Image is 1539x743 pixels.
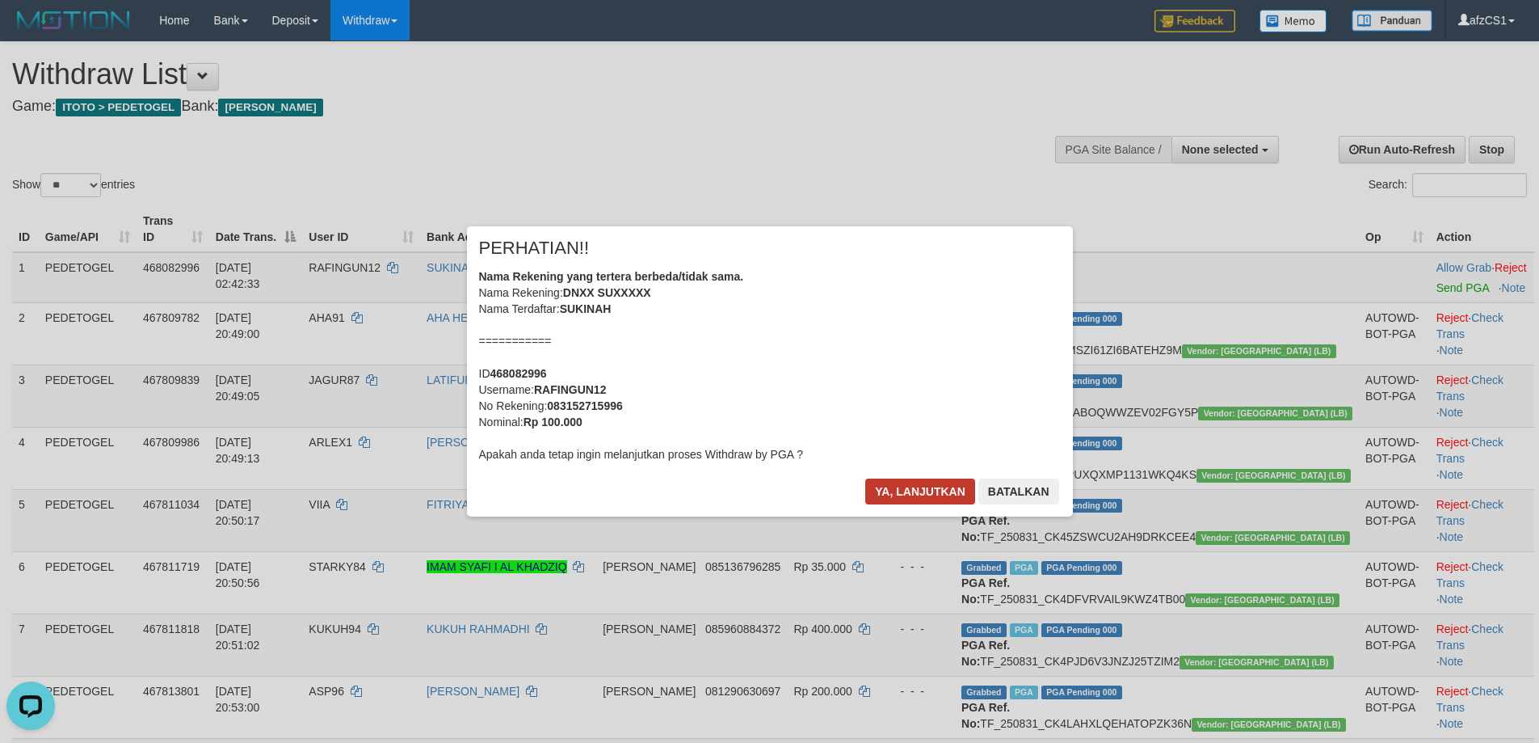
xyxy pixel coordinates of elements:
b: SUKINAH [560,302,612,315]
b: 468082996 [490,367,547,380]
b: Nama Rekening yang tertera berbeda/tidak sama. [479,270,744,283]
button: Open LiveChat chat widget [6,6,55,55]
b: 083152715996 [547,399,622,412]
b: Rp 100.000 [524,416,582,428]
span: PERHATIAN!! [479,240,590,256]
b: DNXX SUXXXXX [563,286,651,299]
b: RAFINGUN12 [534,383,606,396]
button: Batalkan [978,479,1059,504]
button: Ya, lanjutkan [865,479,975,504]
div: Nama Rekening: Nama Terdaftar: =========== ID Username: No Rekening: Nominal: Apakah anda tetap i... [479,268,1061,462]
